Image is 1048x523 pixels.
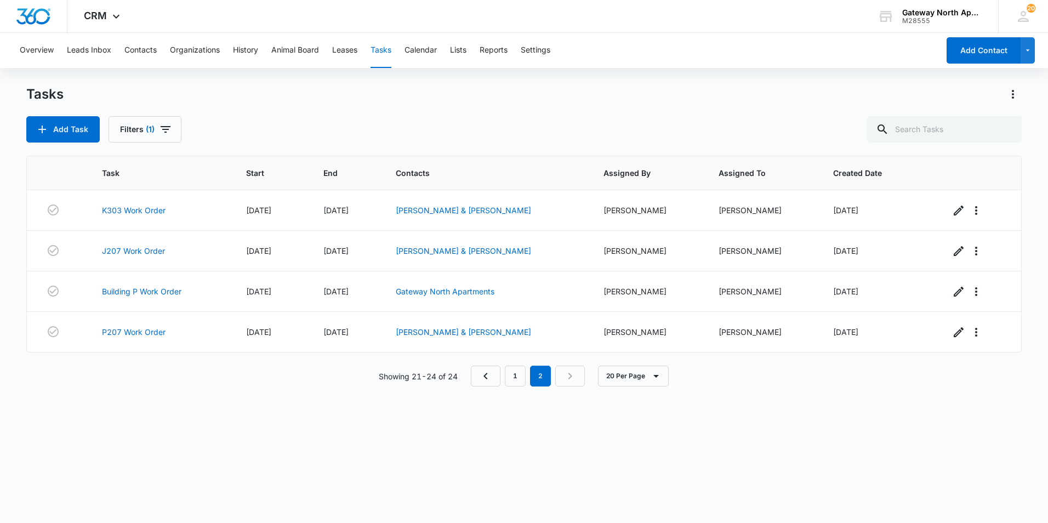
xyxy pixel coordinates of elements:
[480,33,508,68] button: Reports
[102,245,165,257] a: J207 Work Order
[323,167,354,179] span: End
[246,287,271,296] span: [DATE]
[246,167,281,179] span: Start
[102,167,204,179] span: Task
[719,167,791,179] span: Assigned To
[833,206,858,215] span: [DATE]
[246,246,271,255] span: [DATE]
[833,287,858,296] span: [DATE]
[530,366,551,386] em: 2
[332,33,357,68] button: Leases
[603,245,692,257] div: [PERSON_NAME]
[833,327,858,337] span: [DATE]
[20,33,54,68] button: Overview
[102,326,166,338] a: P207 Work Order
[471,366,585,386] nav: Pagination
[471,366,500,386] a: Previous Page
[323,206,349,215] span: [DATE]
[833,246,858,255] span: [DATE]
[396,167,561,179] span: Contacts
[109,116,181,143] button: Filters(1)
[867,116,1022,143] input: Search Tasks
[833,167,908,179] span: Created Date
[719,326,807,338] div: [PERSON_NAME]
[271,33,319,68] button: Animal Board
[1027,4,1035,13] span: 20
[84,10,107,21] span: CRM
[371,33,391,68] button: Tasks
[323,246,349,255] span: [DATE]
[396,246,531,255] a: [PERSON_NAME] & [PERSON_NAME]
[603,167,676,179] span: Assigned By
[719,286,807,297] div: [PERSON_NAME]
[902,17,982,25] div: account id
[450,33,466,68] button: Lists
[26,86,64,103] h1: Tasks
[598,366,669,386] button: 20 Per Page
[603,286,692,297] div: [PERSON_NAME]
[719,245,807,257] div: [PERSON_NAME]
[505,366,526,386] a: Page 1
[323,287,349,296] span: [DATE]
[67,33,111,68] button: Leads Inbox
[396,287,494,296] a: Gateway North Apartments
[396,206,531,215] a: [PERSON_NAME] & [PERSON_NAME]
[146,126,155,133] span: (1)
[102,286,181,297] a: Building P Work Order
[102,204,166,216] a: K303 Work Order
[405,33,437,68] button: Calendar
[719,204,807,216] div: [PERSON_NAME]
[246,327,271,337] span: [DATE]
[902,8,982,17] div: account name
[170,33,220,68] button: Organizations
[947,37,1021,64] button: Add Contact
[603,326,692,338] div: [PERSON_NAME]
[246,206,271,215] span: [DATE]
[1004,86,1022,103] button: Actions
[603,204,692,216] div: [PERSON_NAME]
[124,33,157,68] button: Contacts
[26,116,100,143] button: Add Task
[396,327,531,337] a: [PERSON_NAME] & [PERSON_NAME]
[1027,4,1035,13] div: notifications count
[521,33,550,68] button: Settings
[323,327,349,337] span: [DATE]
[379,371,458,382] p: Showing 21-24 of 24
[233,33,258,68] button: History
